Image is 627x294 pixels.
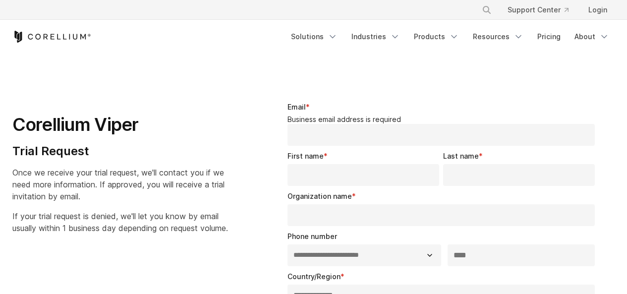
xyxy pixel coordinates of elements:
[287,115,599,124] legend: Business email address is required
[12,211,228,233] span: If your trial request is denied, we'll let you know by email usually within 1 business day depend...
[500,1,576,19] a: Support Center
[345,28,406,46] a: Industries
[287,192,352,200] span: Organization name
[285,28,615,46] div: Navigation Menu
[12,114,228,136] h1: Corellium Viper
[531,28,567,46] a: Pricing
[443,152,479,160] span: Last name
[580,1,615,19] a: Login
[467,28,529,46] a: Resources
[478,1,496,19] button: Search
[569,28,615,46] a: About
[287,103,306,111] span: Email
[12,144,228,159] h4: Trial Request
[285,28,343,46] a: Solutions
[287,152,324,160] span: First name
[470,1,615,19] div: Navigation Menu
[408,28,465,46] a: Products
[287,272,341,281] span: Country/Region
[287,232,337,240] span: Phone number
[12,168,225,201] span: Once we receive your trial request, we'll contact you if we need more information. If approved, y...
[12,31,91,43] a: Corellium Home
